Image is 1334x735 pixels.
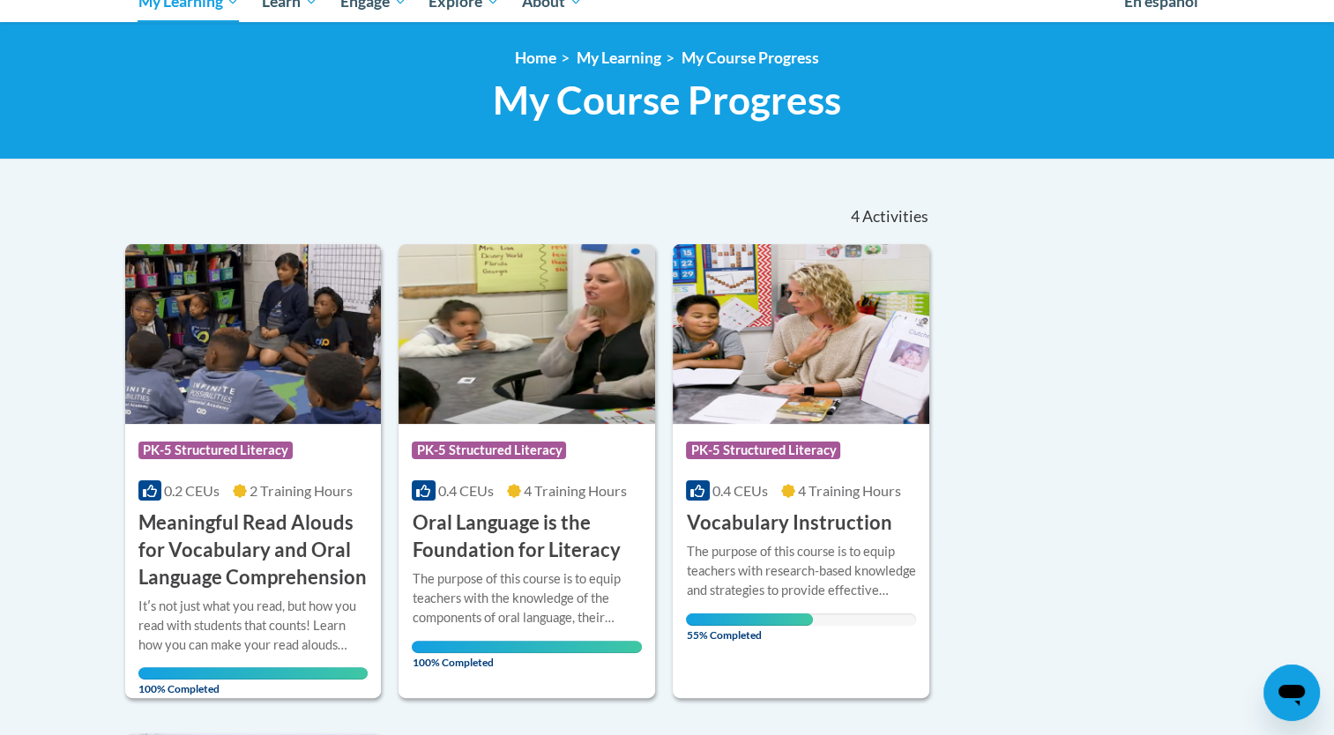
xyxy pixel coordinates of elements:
[682,48,819,67] a: My Course Progress
[850,207,859,226] span: 4
[673,244,929,424] img: Course Logo
[712,482,768,499] span: 0.4 CEUs
[686,613,813,626] div: Your progress
[412,641,642,669] span: 100% Completed
[250,482,353,499] span: 2 Training Hours
[673,244,929,698] a: Course LogoPK-5 Structured Literacy0.4 CEUs4 Training Hours Vocabulary InstructionThe purpose of ...
[138,667,369,679] div: Your progress
[686,442,840,459] span: PK-5 Structured Literacy
[412,569,642,627] div: The purpose of this course is to equip teachers with the knowledge of the components of oral lang...
[138,509,369,590] h3: Meaningful Read Alouds for Vocabulary and Oral Language Comprehension
[138,597,369,655] div: Itʹs not just what you read, but how you read with students that counts! Learn how you can make y...
[138,667,369,695] span: 100% Completed
[399,244,655,424] img: Course Logo
[686,613,813,642] span: 55% Completed
[412,509,642,564] h3: Oral Language is the Foundation for Literacy
[412,641,642,653] div: Your progress
[399,244,655,698] a: Course LogoPK-5 Structured Literacy0.4 CEUs4 Training Hours Oral Language is the Foundation for L...
[577,48,661,67] a: My Learning
[515,48,556,67] a: Home
[438,482,494,499] span: 0.4 CEUs
[125,244,382,424] img: Course Logo
[524,482,627,499] span: 4 Training Hours
[862,207,928,226] span: Activities
[138,442,293,459] span: PK-5 Structured Literacy
[493,77,841,123] span: My Course Progress
[798,482,901,499] span: 4 Training Hours
[686,542,916,600] div: The purpose of this course is to equip teachers with research-based knowledge and strategies to p...
[1263,664,1320,721] iframe: Button to launch messaging window
[686,509,891,537] h3: Vocabulary Instruction
[164,482,220,499] span: 0.2 CEUs
[412,442,566,459] span: PK-5 Structured Literacy
[125,244,382,698] a: Course LogoPK-5 Structured Literacy0.2 CEUs2 Training Hours Meaningful Read Alouds for Vocabulary...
